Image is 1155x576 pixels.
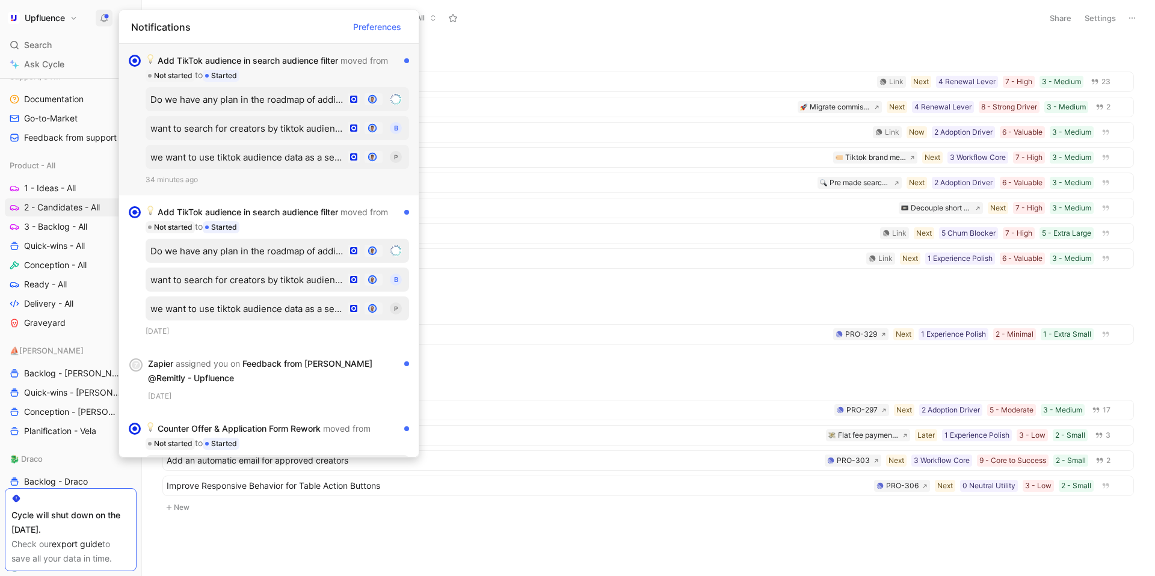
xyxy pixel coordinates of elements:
div: [DATE] [146,325,409,337]
div: B [390,122,402,134]
button: we want to use tiktok audience data as a seach filter as you can do with Instagram.avatarP [146,145,409,169]
img: 💡 [146,422,155,432]
div: 💡Add TikTok audience in search audience filter moved from Not startedtoStartedDo we have any plan... [119,44,419,195]
div: P [390,302,402,314]
div: Z [131,360,141,370]
img: avatar [369,276,375,283]
div: Not started [146,70,195,82]
div: Counter Offer & Application Form Rework [146,421,399,450]
img: 💡 [146,54,155,64]
div: Started [203,438,239,450]
div: Not started [146,438,195,450]
div: Not started [146,221,195,233]
span: to [195,438,203,448]
span: moved from [340,207,388,217]
img: 💡 [146,206,155,215]
div: 34 minutes ago [146,174,409,186]
img: avatar [369,96,375,102]
span: Notifications [131,20,191,34]
img: avatar [369,124,375,131]
span: to [195,221,203,231]
button: It would be great to have a button for the influencer to either accept or decline a campaign rath... [146,455,409,479]
img: logo [390,93,402,105]
div: Started [203,70,239,82]
img: avatar [369,153,375,160]
div: B [390,274,402,286]
div: 💡Add TikTok audience in search audience filter moved from Not startedtoStartedDo we have any plan... [119,195,419,347]
div: want to search for creators by tiktok audience data. Apparently other platforms have this. [150,123,343,134]
div: want to search for creators by tiktok audience data. Apparently other platforms have this. [150,274,343,286]
button: want to search for creators by tiktok audience data. Apparently other platforms have this.avatarB [146,268,409,292]
button: Do we have any plan in the roadmap of adding a filter in the search tool to filter by engaged aud... [146,87,409,111]
img: avatar [369,247,375,254]
img: logo [390,245,402,257]
img: avatar [369,305,375,311]
span: Preferences [353,20,401,34]
button: we want to use tiktok audience data as a seach filter as you can do with Instagram.avatarP [146,296,409,320]
div: ZZapier assigned you on Feedback from [PERSON_NAME] @Remitly - Upfluence[DATE] [119,347,419,412]
span: to [195,70,203,80]
div: Started [203,221,239,233]
span: moved from [340,55,388,66]
div: Do we have any plan in the roadmap of adding a filter in the search tool to filter by engaged aud... [150,94,343,105]
span: moved from [323,423,371,434]
div: we want to use tiktok audience data as a seach filter as you can do with Instagram. [150,303,343,314]
div: Do we have any plan in the roadmap of adding a filter in the search tool to filter by engaged aud... [150,245,343,257]
span: assigned you on [176,358,240,369]
button: Do we have any plan in the roadmap of adding a filter in the search tool to filter by engaged aud... [146,239,409,263]
div: we want to use tiktok audience data as a seach filter as you can do with Instagram. [150,152,343,163]
div: P [390,151,402,163]
div: Zapier Feedback from [PERSON_NAME] @Remitly - Upfluence [148,357,399,385]
button: Preferences [348,17,407,37]
button: want to search for creators by tiktok audience data. Apparently other platforms have this.avatarB [146,116,409,140]
div: Add TikTok audience in search audience filter [146,205,399,234]
div: Add TikTok audience in search audience filter [146,54,399,82]
div: [DATE] [148,390,409,402]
